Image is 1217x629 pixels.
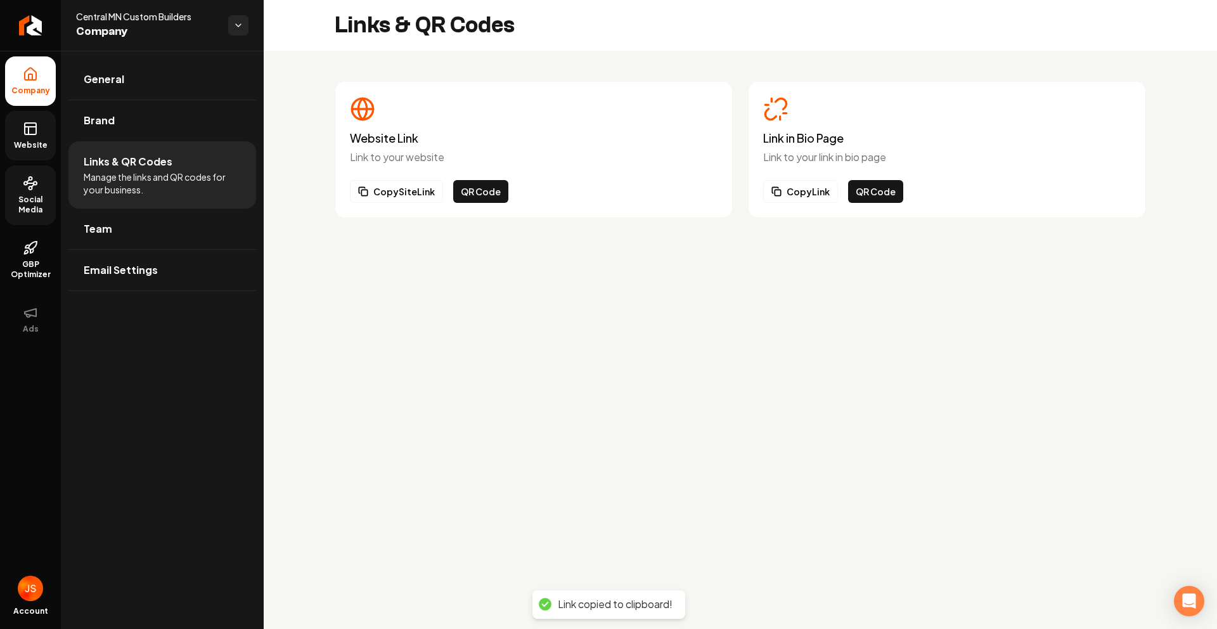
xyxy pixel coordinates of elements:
button: QR Code [848,180,903,203]
span: General [84,72,124,87]
a: Email Settings [68,250,256,290]
div: Link copied to clipboard! [558,598,673,611]
span: Manage the links and QR codes for your business. [84,171,241,196]
p: Link to your link in bio page [763,150,1131,165]
span: Brand [84,113,115,128]
button: QR Code [453,180,508,203]
span: Ads [18,324,44,334]
span: Company [6,86,55,96]
img: Rebolt Logo [19,15,42,36]
a: General [68,59,256,100]
a: Brand [68,100,256,141]
span: Company [76,23,218,41]
div: Open Intercom Messenger [1174,586,1204,616]
span: Email Settings [84,263,158,278]
span: GBP Optimizer [5,259,56,280]
button: Open user button [18,576,43,601]
button: CopySiteLink [350,180,443,203]
h3: Website Link [350,132,718,145]
span: Central MN Custom Builders [76,10,218,23]
button: Ads [5,295,56,344]
a: Website [5,111,56,160]
a: GBP Optimizer [5,230,56,290]
h3: Link in Bio Page [763,132,1131,145]
span: Social Media [5,195,56,215]
a: Social Media [5,165,56,225]
img: James Shamoun [18,576,43,601]
h2: Links & QR Codes [335,13,515,38]
p: Link to your website [350,150,718,165]
span: Links & QR Codes [84,154,172,169]
a: Team [68,209,256,249]
span: Team [84,221,112,237]
button: CopyLink [763,180,838,203]
span: Website [9,140,53,150]
span: Account [13,606,48,616]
